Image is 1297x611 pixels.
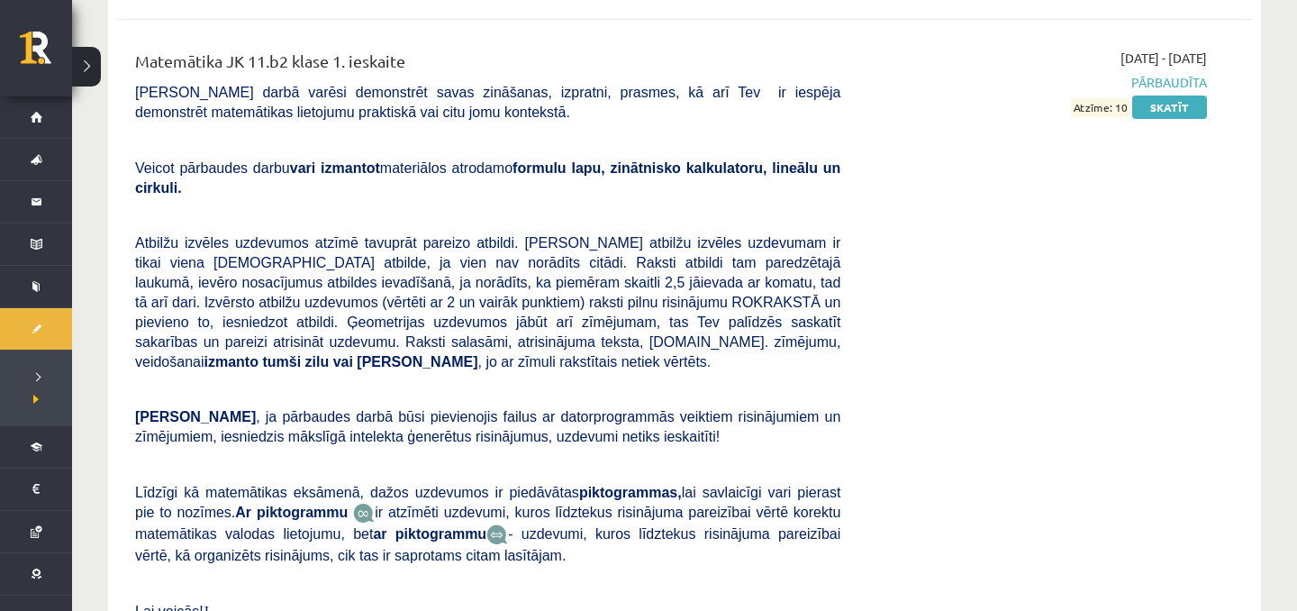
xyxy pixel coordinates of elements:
span: [PERSON_NAME] darbā varēsi demonstrēt savas zināšanas, izpratni, prasmes, kā arī Tev ir iespēja d... [135,85,840,120]
span: Atbilžu izvēles uzdevumos atzīmē tavuprāt pareizo atbildi. [PERSON_NAME] atbilžu izvēles uzdevuma... [135,235,840,369]
b: Ar piktogrammu [235,505,348,520]
b: tumši zilu vai [PERSON_NAME] [262,354,477,369]
span: [PERSON_NAME] [135,409,256,424]
div: Matemātika JK 11.b2 klase 1. ieskaite [135,49,840,82]
span: Līdzīgi kā matemātikas eksāmenā, dažos uzdevumos ir piedāvātas lai savlaicīgi vari pierast pie to... [135,485,840,520]
span: Veicot pārbaudes darbu materiālos atrodamo [135,160,840,196]
a: Rīgas 1. Tālmācības vidusskola [20,32,72,77]
b: ar piktogrammu [373,526,486,542]
span: Pārbaudīta [867,73,1207,92]
b: piktogrammas, [579,485,682,500]
span: [DATE] - [DATE] [1120,49,1207,68]
span: Atzīme: 10 [1071,98,1129,117]
b: izmanto [204,354,258,369]
b: vari izmantot [290,160,380,176]
span: ir atzīmēti uzdevumi, kuros līdztekus risinājuma pareizībai vērtē korektu matemātikas valodas lie... [135,505,840,542]
img: wKvN42sLe3LLwAAAABJRU5ErkJggg== [486,524,508,545]
img: JfuEzvunn4EvwAAAAASUVORK5CYII= [353,503,375,524]
span: , ja pārbaudes darbā būsi pievienojis failus ar datorprogrammās veiktiem risinājumiem un zīmējumi... [135,409,840,444]
b: formulu lapu, zinātnisko kalkulatoru, lineālu un cirkuli. [135,160,840,196]
a: Skatīt [1132,96,1207,119]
